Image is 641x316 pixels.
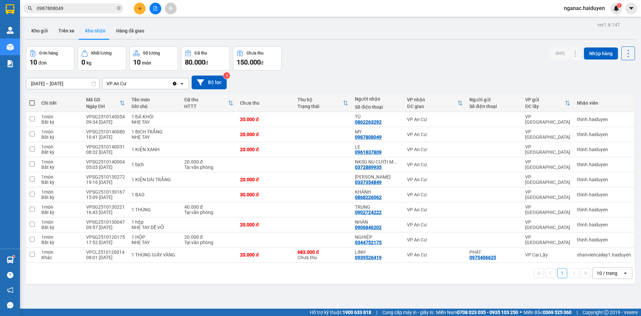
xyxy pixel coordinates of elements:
[172,81,177,86] svg: Clear value
[407,132,462,137] div: VP An Cư
[165,3,177,14] button: aim
[41,255,79,260] div: Khác
[86,165,125,170] div: 05:03 [DATE]
[106,80,126,87] div: VP An Cư
[355,114,400,119] div: TÚ
[407,147,462,152] div: VP An Cư
[404,94,466,112] th: Toggle SortBy
[41,174,79,180] div: 1 món
[297,104,343,109] div: Trạng thái
[132,134,178,140] div: NHẸ TAY
[41,210,79,215] div: Bất kỳ
[86,249,125,255] div: VPCL2510120014
[86,60,91,66] span: kg
[86,189,125,195] div: VPSG2510130167
[184,240,233,245] div: Tại văn phòng
[469,255,496,260] div: 0975406625
[7,256,14,264] img: warehouse-icon
[7,60,14,67] img: solution-icon
[153,6,158,11] span: file-add
[53,23,80,39] button: Trên xe
[86,134,125,140] div: 10:41 [DATE]
[127,80,128,87] input: Selected VP An Cư.
[86,129,125,134] div: VPSG2510140080
[246,51,263,56] div: Chưa thu
[557,268,567,278] button: 1
[86,234,125,240] div: VPSG2510120175
[525,252,570,257] div: VP Cai Lậy
[584,47,618,60] button: Nhập hàng
[407,252,462,257] div: VP An Cư
[184,97,228,102] div: Đã thu
[83,94,128,112] th: Toggle SortBy
[168,6,173,11] span: aim
[184,234,233,240] div: 20.000 đ
[355,210,382,215] div: 0902724222
[604,310,609,315] span: copyright
[41,149,79,155] div: Bất kỳ
[13,255,15,257] sup: 1
[577,222,631,227] div: thinh.haiduyen
[132,177,178,182] div: 1 KIỆN DÀI TRẮNG
[407,222,462,227] div: VP An Cư
[41,219,79,225] div: 1 món
[407,97,457,102] div: VP nhận
[132,119,178,125] div: NHẸ TAY
[355,144,400,149] div: LẸ
[240,147,291,152] div: 20.000 đ
[543,310,572,315] strong: 0369 525 060
[355,219,400,225] div: NHÂN
[577,309,578,316] span: |
[86,159,125,165] div: VPSG2510140004
[240,100,291,106] div: Chưa thu
[7,27,14,34] img: warehouse-icon
[407,162,462,167] div: VP An Cư
[559,4,610,12] span: nganac.haiduyen
[240,252,291,257] div: 20.000 đ
[525,129,570,140] div: VP [GEOGRAPHIC_DATA]
[382,309,434,316] span: Cung cấp máy in - giấy in:
[407,192,462,197] div: VP An Cư
[355,225,382,230] div: 0906846202
[184,204,233,210] div: 40.000 đ
[577,237,631,242] div: thinh.haiduyen
[469,97,518,102] div: Người gửi
[111,23,150,39] button: Hàng đã giao
[550,47,570,59] button: SMS
[525,174,570,185] div: VP [GEOGRAPHIC_DATA]
[355,104,400,110] div: Số điện thoại
[628,5,634,11] span: caret-down
[41,114,79,119] div: 1 món
[355,255,382,260] div: 0939526419
[132,252,178,257] div: 1 THÙNG GIẤY VÀNG
[7,272,13,278] span: question-circle
[525,104,565,109] div: ĐC lấy
[184,165,233,170] div: Tại văn phòng
[240,117,291,122] div: 20.000 đ
[38,60,47,66] span: đơn
[143,51,160,56] div: Số lượng
[134,3,146,14] button: plus
[355,180,382,185] div: 0337354849
[37,5,116,12] input: Tìm tên, số ĐT hoặc mã đơn
[297,97,343,102] div: Thu hộ
[577,192,631,197] div: thinh.haiduyen
[240,132,291,137] div: 20.000 đ
[132,162,178,167] div: 1 bịch
[525,219,570,230] div: VP [GEOGRAPHIC_DATA]
[86,97,120,102] div: Mã GD
[457,310,518,315] strong: 0708 023 035 - 0935 103 250
[618,3,620,8] span: 1
[41,165,79,170] div: Bất kỳ
[26,46,74,71] button: Đơn hàng10đơn
[86,180,125,185] div: 19:16 [DATE]
[525,97,565,102] div: VP gửi
[355,189,400,195] div: KHÁNH
[86,195,125,200] div: 15:09 [DATE]
[577,132,631,137] div: thinh.haiduyen
[7,302,13,308] span: message
[41,144,79,149] div: 1 món
[577,100,631,106] div: Nhân viên
[355,149,382,155] div: 0961837809
[86,210,125,215] div: 16:43 [DATE]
